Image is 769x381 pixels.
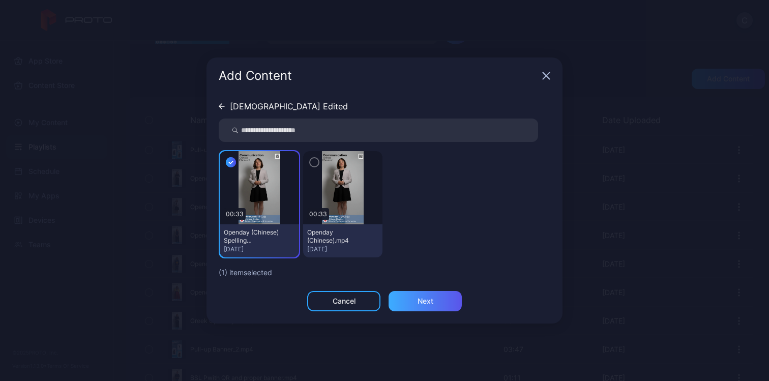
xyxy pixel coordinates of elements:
[307,291,380,311] button: Cancel
[307,228,363,245] div: Openday (Chinese).mp4
[418,297,433,305] div: Next
[219,70,538,82] div: Add Content
[333,297,356,305] div: Cancel
[224,228,280,245] div: Openday (Chinese) Spelling Corrected.mp4
[224,208,246,220] div: 00:33
[224,245,295,253] div: [DATE]
[389,291,462,311] button: Next
[307,245,378,253] div: [DATE]
[307,208,329,220] div: 00:33
[230,102,348,110] div: [DEMOGRAPHIC_DATA] Edited
[219,267,550,279] div: ( 1 ) item selected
